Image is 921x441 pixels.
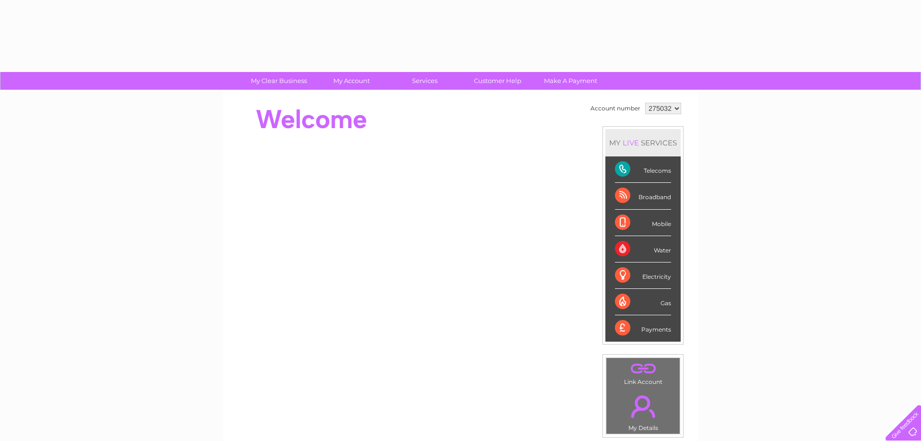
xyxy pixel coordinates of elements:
[615,210,671,236] div: Mobile
[531,72,610,90] a: Make A Payment
[615,262,671,289] div: Electricity
[458,72,537,90] a: Customer Help
[609,390,677,423] a: .
[615,315,671,341] div: Payments
[385,72,464,90] a: Services
[239,72,319,90] a: My Clear Business
[606,358,680,388] td: Link Account
[609,360,677,377] a: .
[605,129,681,156] div: MY SERVICES
[615,156,671,183] div: Telecoms
[588,100,643,117] td: Account number
[615,236,671,262] div: Water
[621,138,641,147] div: LIVE
[606,387,680,434] td: My Details
[312,72,391,90] a: My Account
[615,183,671,209] div: Broadband
[615,289,671,315] div: Gas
